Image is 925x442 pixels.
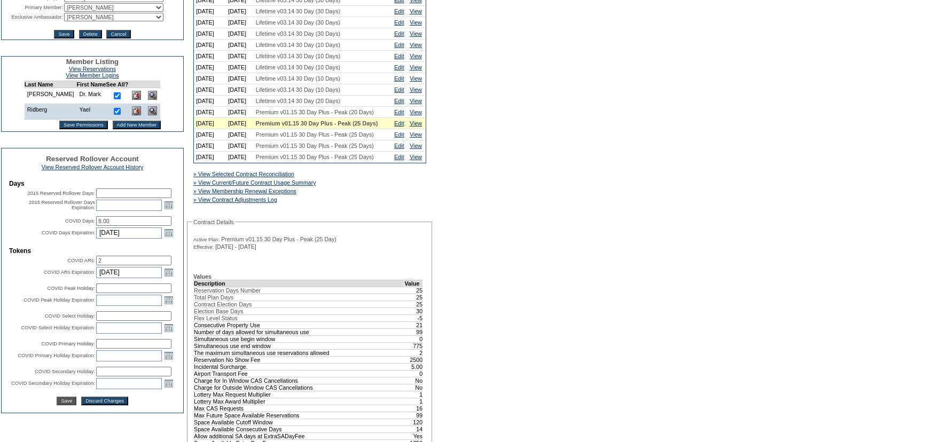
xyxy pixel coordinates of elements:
[404,419,423,425] td: 120
[404,349,423,356] td: 2
[410,30,422,37] a: View
[226,17,254,28] td: [DATE]
[66,72,119,78] a: View Member Logins
[226,152,254,163] td: [DATE]
[410,109,422,115] a: View
[193,244,214,250] span: Effective:
[79,30,102,38] input: Delete
[410,143,422,149] a: View
[194,432,404,439] td: Allow additional SA days at ExtraSADayFee
[193,273,211,280] b: Values
[226,28,254,40] td: [DATE]
[194,356,404,363] td: Reservation No Show Fee
[194,280,404,287] td: Description
[148,91,157,100] img: View Dashboard
[148,106,157,115] img: View Dashboard
[221,236,336,242] span: Premium v01.15 30 Day Plus - Peak (25 Day)
[194,152,226,163] td: [DATE]
[394,131,404,138] a: Edit
[256,30,340,37] span: Lifetime v03.14 30 Day (30 Days)
[194,6,226,17] td: [DATE]
[194,315,238,321] span: Flex Level Status
[66,58,119,66] span: Member Listing
[410,120,422,127] a: View
[194,17,226,28] td: [DATE]
[65,218,95,224] label: COVID Days:
[226,51,254,62] td: [DATE]
[256,53,340,59] span: Lifetime v03.14 30 Day (10 Days)
[81,397,128,405] button: Discard Changes
[59,121,108,129] input: Save Permissions
[256,42,340,48] span: Lifetime v03.14 30 Day (10 Days)
[404,432,423,439] td: Yes
[404,363,423,370] td: 5.00
[194,40,226,51] td: [DATE]
[215,243,256,250] span: [DATE] - [DATE]
[163,377,175,389] a: Open the calendar popup.
[194,287,261,294] span: Reservation Days Number
[404,384,423,391] td: No
[163,199,175,211] a: Open the calendar popup.
[404,342,423,349] td: 775
[194,349,404,356] td: The maximum simultaneous use reservations allowed
[24,81,76,88] td: Last Name
[394,143,404,149] a: Edit
[410,154,422,160] a: View
[46,155,139,163] span: Reserved Rollover Account
[163,266,175,278] a: Open the calendar popup.
[404,412,423,419] td: 99
[256,143,374,149] span: Premium v01.15 30 Day Plus - Peak (25 Days)
[194,96,226,107] td: [DATE]
[67,258,95,263] label: COVID ARs:
[256,98,340,104] span: Lifetime v03.14 30 Day (20 Days)
[404,405,423,412] td: 16
[256,19,340,26] span: Lifetime v03.14 30 Day (30 Days)
[3,13,63,21] td: Exclusive Ambassador:
[76,104,106,120] td: Yael
[113,121,161,129] input: Add New Member
[193,171,294,177] a: » View Selected Contract Reconciliation
[76,88,106,104] td: Dr. Mark
[194,412,404,419] td: Max Future Space Available Reservations
[394,30,404,37] a: Edit
[192,219,235,225] legend: Contract Details
[194,363,404,370] td: Incidental Surcharge.
[226,84,254,96] td: [DATE]
[193,196,277,203] a: » View Contract Adjustments Log
[194,84,226,96] td: [DATE]
[404,370,423,377] td: 0
[404,287,423,294] td: 25
[194,308,243,314] span: Election Base Days
[54,30,74,38] input: Save
[194,335,404,342] td: Simultaneous use begin window
[256,109,374,115] span: Premium v01.15 30 Day Plus - Peak (20 Days)
[24,88,76,104] td: [PERSON_NAME]
[404,328,423,335] td: 99
[256,86,340,93] span: Lifetime v03.14 30 Day (10 Days)
[410,42,422,48] a: View
[394,19,404,26] a: Edit
[394,75,404,82] a: Edit
[404,307,423,314] td: 30
[42,164,144,170] a: View Reserved Rollover Account History
[410,75,422,82] a: View
[194,384,404,391] td: Charge for Outside Window CAS Cancellations
[194,107,226,118] td: [DATE]
[256,131,374,138] span: Premium v01.15 30 Day Plus - Peak (25 Days)
[193,179,316,186] a: » View Current/Future Contract Usage Summary
[194,140,226,152] td: [DATE]
[106,30,130,38] input: Cancel
[394,64,404,70] a: Edit
[194,62,226,73] td: [DATE]
[394,109,404,115] a: Edit
[394,154,404,160] a: Edit
[44,270,95,275] label: COVID ARs Expiration:
[23,297,95,303] label: COVID Peak Holiday Expiration:
[194,391,404,398] td: Lottery Max Request Multiplier
[163,227,175,239] a: Open the calendar popup.
[194,118,226,129] td: [DATE]
[193,236,220,243] span: Active Plan:
[404,335,423,342] td: 0
[194,28,226,40] td: [DATE]
[226,40,254,51] td: [DATE]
